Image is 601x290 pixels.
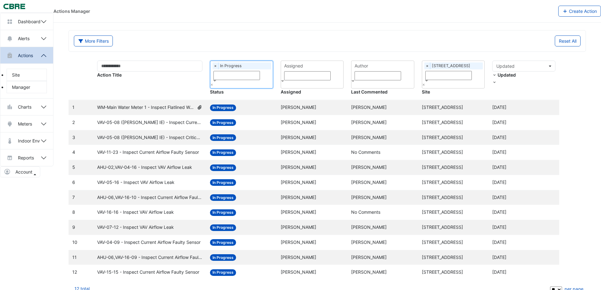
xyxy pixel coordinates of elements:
button: Reports [0,149,53,166]
button: More Filters [74,35,113,46]
span: In Progress [210,239,236,246]
span: [STREET_ADDRESS] [422,135,463,140]
span: In Progress [210,164,236,171]
span: Indoor Env [18,137,40,144]
span: Dashboard [18,18,41,25]
span: 8 [72,209,75,215]
span: No Comments [351,149,380,155]
span: AHU-02,VAV-04-16 - Inspect VAV Airflow Leak [97,164,192,171]
span: [STREET_ADDRESS] [422,180,463,185]
app-icon: Actions [7,52,13,59]
span: [PERSON_NAME] [351,195,387,200]
span: VAV-04-09 - Inspect Current Airflow Faulty Sensor [97,239,201,246]
span: [STREET_ADDRESS] [422,164,463,170]
span: 2025-08-25T11:24:30.747 [492,135,506,140]
span: [STREET_ADDRESS] [422,255,463,260]
span: [PERSON_NAME] [281,120,316,125]
span: In Progress [210,149,236,156]
span: In Progress [210,134,236,141]
span: In Progress [210,179,236,186]
span: 2025-05-22T14:28:02.258 [492,224,506,230]
span: [STREET_ADDRESS] [422,105,463,110]
span: [STREET_ADDRESS] [430,62,472,69]
span: 1 [72,105,74,110]
span: In Progress [210,194,236,201]
button: Dashboard [0,13,53,30]
span: VAV-15-15 - Inspect Current Airflow Faulty Sensor [97,269,199,276]
span: In Progress [210,224,236,231]
button: Meters [0,115,53,132]
div: Actions [0,64,53,98]
span: × [424,62,430,69]
span: [PERSON_NAME] [281,149,316,155]
span: In Progress [210,269,236,276]
span: [PERSON_NAME] [281,180,316,185]
span: 12 [72,269,77,275]
span: 2025-05-19T16:10:23.384 [492,239,506,245]
button: Charts [0,99,53,115]
app-icon: Alerts [7,35,13,42]
div: Assigned [283,62,344,71]
span: [PERSON_NAME] [351,239,387,245]
span: Reports [18,154,34,161]
span: In Progress [210,105,236,111]
span: 9 [72,224,75,230]
app-icon: Dashboard [7,19,13,25]
span: Updated [498,72,516,78]
app-icon: Reports [7,155,13,161]
span: [STREET_ADDRESS] [422,120,463,125]
span: 2025-06-12T14:16:38.134 [492,180,506,185]
span: [PERSON_NAME] [351,224,387,230]
span: [PERSON_NAME] [281,195,316,200]
span: In Progress [210,119,236,126]
span: Charts [18,104,31,110]
span: Account [15,169,32,175]
span: Action Title [97,72,122,78]
span: 2025-08-25T12:24:02.106 [492,105,506,110]
span: × [212,62,218,69]
span: Last Commented [351,89,388,94]
app-icon: Indoor Env [7,138,13,144]
button: Reset All [555,35,581,46]
span: Alerts [18,35,30,42]
span: [PERSON_NAME] [351,255,387,260]
span: [PERSON_NAME] [281,224,316,230]
span: [STREET_ADDRESS] [422,149,463,155]
span: WM-Main Water Meter 1 - Inspect Flatlined Water Sub-Meter [97,104,195,111]
a: Manager [7,81,47,93]
span: 6 [72,180,75,185]
span: [PERSON_NAME] [351,269,387,275]
span: 2025-05-07T11:12:02.057 [492,269,506,275]
div: Actions Manager [53,8,90,14]
span: In Progress [218,62,243,69]
span: 2025-06-10T09:25:21.354 [492,209,506,215]
span: Actions [18,52,33,59]
span: [STREET_ADDRESS] [422,224,463,230]
span: [STREET_ADDRESS] [422,209,463,215]
app-icon: Meters [7,121,13,127]
span: VAV-05-08 ([PERSON_NAME] IE) - Inspect Current Airflow Faulty Sensor [97,119,202,126]
span: Assigned [281,89,301,94]
span: 3 [72,135,75,140]
span: AHU-06,VAV-16-09 - Inspect Current Airflow Faulty Sensor [97,254,202,261]
span: In Progress [210,209,236,216]
span: Updated [496,63,515,69]
span: 2 [72,120,75,125]
span: [STREET_ADDRESS] [422,195,463,200]
span: [PERSON_NAME] [281,209,316,215]
button: Updated [492,61,555,72]
span: 2025-05-07T11:12:27.598 [492,255,506,260]
span: [PERSON_NAME] [351,135,387,140]
span: 2025-08-25T11:31:13.380 [492,120,506,125]
span: AHU-06,VAV-16-10 - Inspect Current Airflow Faulty Sensor [97,194,202,201]
span: [PERSON_NAME] [281,135,316,140]
button: Alerts [0,30,53,47]
span: × [210,82,213,87]
span: [PERSON_NAME] [351,120,387,125]
span: 7 [72,195,75,200]
span: 11 [72,255,77,260]
span: 5 [72,164,75,170]
span: VAV-16-16 - Inspect VAV Airflow Leak [97,209,174,216]
button: Indoor Env [0,132,53,149]
span: Meters [18,121,32,127]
